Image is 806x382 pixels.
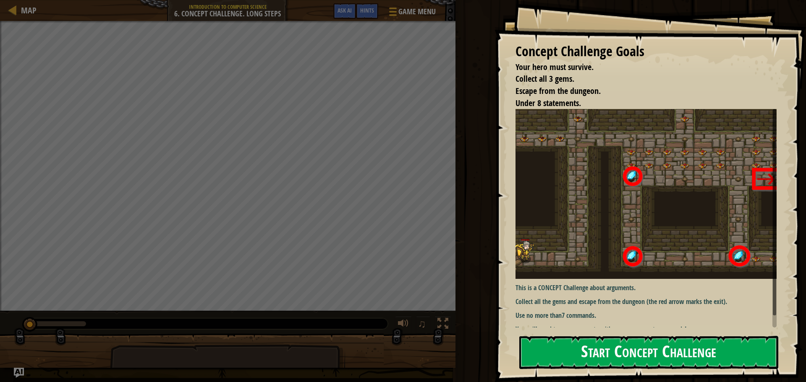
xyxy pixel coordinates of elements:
span: Game Menu [398,6,436,17]
li: Your hero must survive. [505,61,775,73]
a: Map [17,5,37,16]
span: ♫ [418,317,426,330]
button: Toggle fullscreen [434,316,451,333]
span: Map [21,5,37,16]
strong: 7 commands [562,311,594,320]
button: ♫ [416,316,430,333]
button: Game Menu [382,3,441,23]
li: Under 8 statements. [505,97,775,109]
p: This is a CONCEPT Challenge about arguments. [516,283,783,293]
span: Collect all 3 gems. [516,73,574,84]
button: Ask AI [14,368,24,378]
p: You will need to use arguments with your movement commands! [516,325,783,334]
button: Start Concept Challenge [519,336,778,369]
span: Escape from the dungeon. [516,85,601,96]
button: Ask AI [333,3,356,19]
img: Asses2 [516,109,783,279]
span: Hints [360,6,374,14]
li: Escape from the dungeon. [505,85,775,97]
span: Under 8 statements. [516,97,581,109]
span: Your hero must survive. [516,61,594,73]
div: Concept Challenge Goals [516,42,777,61]
p: Collect all the gems and escape from the dungeon (the red arrow marks the exit). [516,297,783,307]
span: Ask AI [338,6,352,14]
button: Adjust volume [395,316,412,333]
p: Use no more than . [516,311,783,320]
li: Collect all 3 gems. [505,73,775,85]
